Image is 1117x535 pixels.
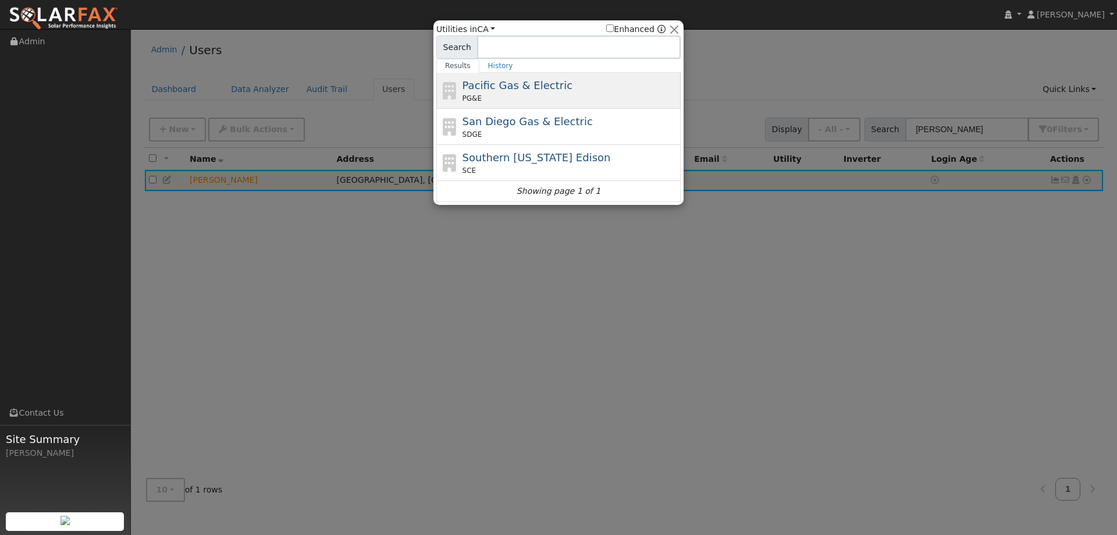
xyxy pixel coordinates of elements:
span: San Diego Gas & Electric [463,115,593,127]
span: Southern [US_STATE] Edison [463,151,611,164]
img: SolarFax [9,6,118,31]
a: CA [477,24,495,34]
img: retrieve [61,516,70,525]
span: Search [436,36,478,59]
label: Enhanced [606,23,654,36]
span: Pacific Gas & Electric [463,79,572,91]
span: SCE [463,165,476,176]
span: PG&E [463,93,482,104]
span: Utilities in [436,23,495,36]
a: Enhanced Providers [657,24,666,34]
span: SDGE [463,129,482,140]
span: Site Summary [6,431,124,447]
a: History [479,59,522,73]
a: Results [436,59,479,73]
i: Showing page 1 of 1 [517,185,600,197]
input: Enhanced [606,24,614,32]
div: [PERSON_NAME] [6,447,124,459]
span: Show enhanced providers [606,23,666,36]
span: [PERSON_NAME] [1037,10,1105,19]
